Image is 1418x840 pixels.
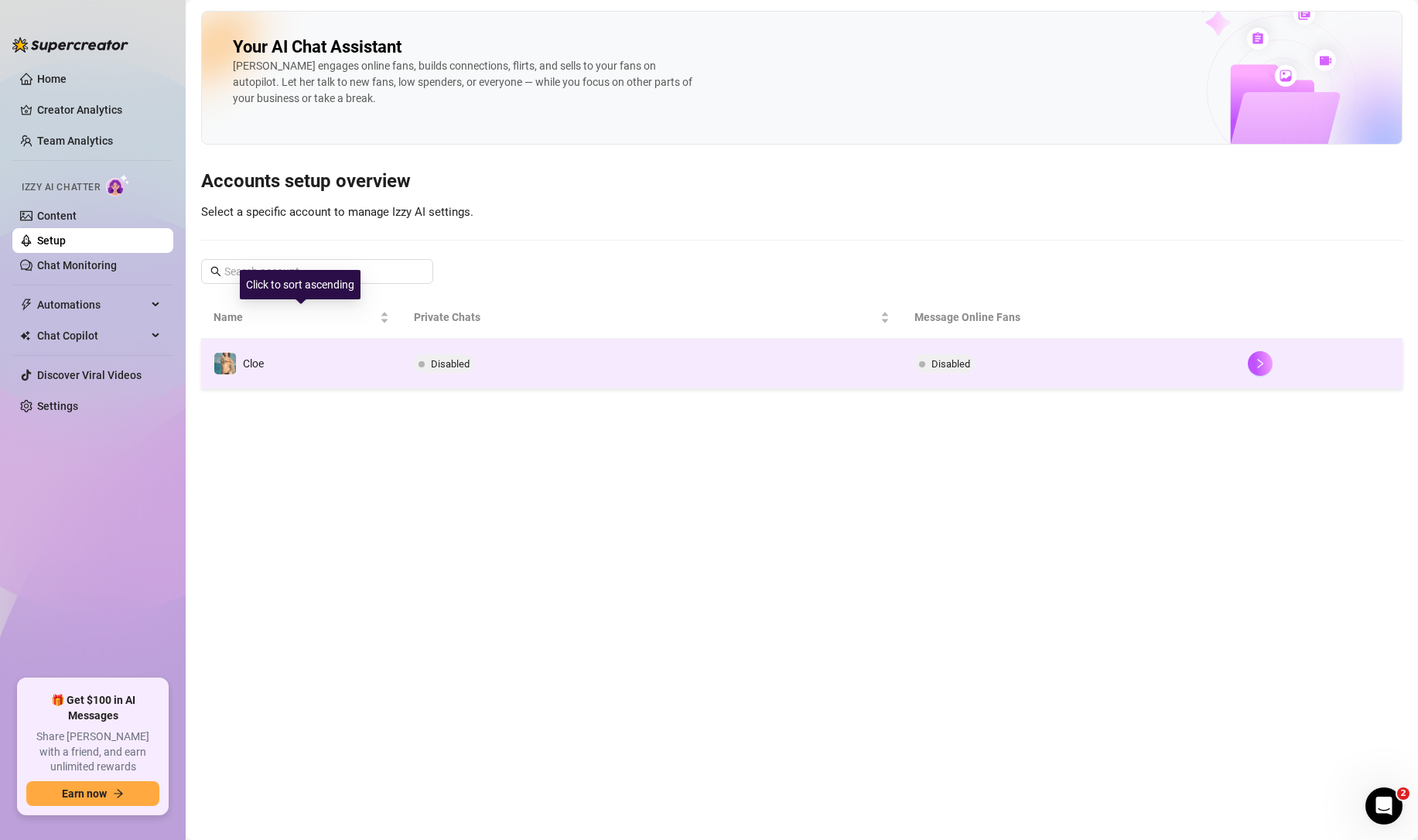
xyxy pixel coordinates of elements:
a: Setup [37,234,66,247]
img: AI Chatter [106,174,130,196]
span: Private Chats [414,309,877,326]
input: Search account [224,263,412,280]
h2: Your AI Chat Assistant [233,36,401,58]
span: thunderbolt [20,299,32,311]
span: Earn now [62,787,107,800]
a: Team Analytics [37,135,113,147]
span: 2 [1397,787,1409,800]
span: Name [214,309,377,326]
h3: Accounts setup overview [201,169,1403,194]
a: Content [37,210,77,222]
span: 🎁 Get $100 in AI Messages [26,693,159,723]
button: right [1248,351,1273,376]
iframe: Intercom live chat [1365,787,1403,825]
button: Earn nowarrow-right [26,781,159,806]
a: Chat Monitoring [37,259,117,271]
span: Cloe [243,357,264,370]
th: Private Chats [401,296,902,339]
span: Disabled [431,358,470,370]
span: right [1255,358,1266,369]
span: Disabled [931,358,970,370]
img: logo-BBDzfeDw.svg [12,37,128,53]
img: Chat Copilot [20,330,30,341]
span: Izzy AI Chatter [22,180,100,195]
span: Select a specific account to manage Izzy AI settings. [201,205,473,219]
img: Cloe [214,353,236,374]
span: Chat Copilot [37,323,147,348]
a: Discover Viral Videos [37,369,142,381]
a: Home [37,73,67,85]
th: Message Online Fans [902,296,1235,339]
span: search [210,266,221,277]
span: Share [PERSON_NAME] with a friend, and earn unlimited rewards [26,729,159,775]
th: Name [201,296,401,339]
div: Click to sort ascending [240,270,360,299]
span: Automations [37,292,147,317]
div: [PERSON_NAME] engages online fans, builds connections, flirts, and sells to your fans on autopilo... [233,58,697,107]
span: arrow-right [113,788,124,799]
a: Settings [37,400,78,412]
a: Creator Analytics [37,97,161,122]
